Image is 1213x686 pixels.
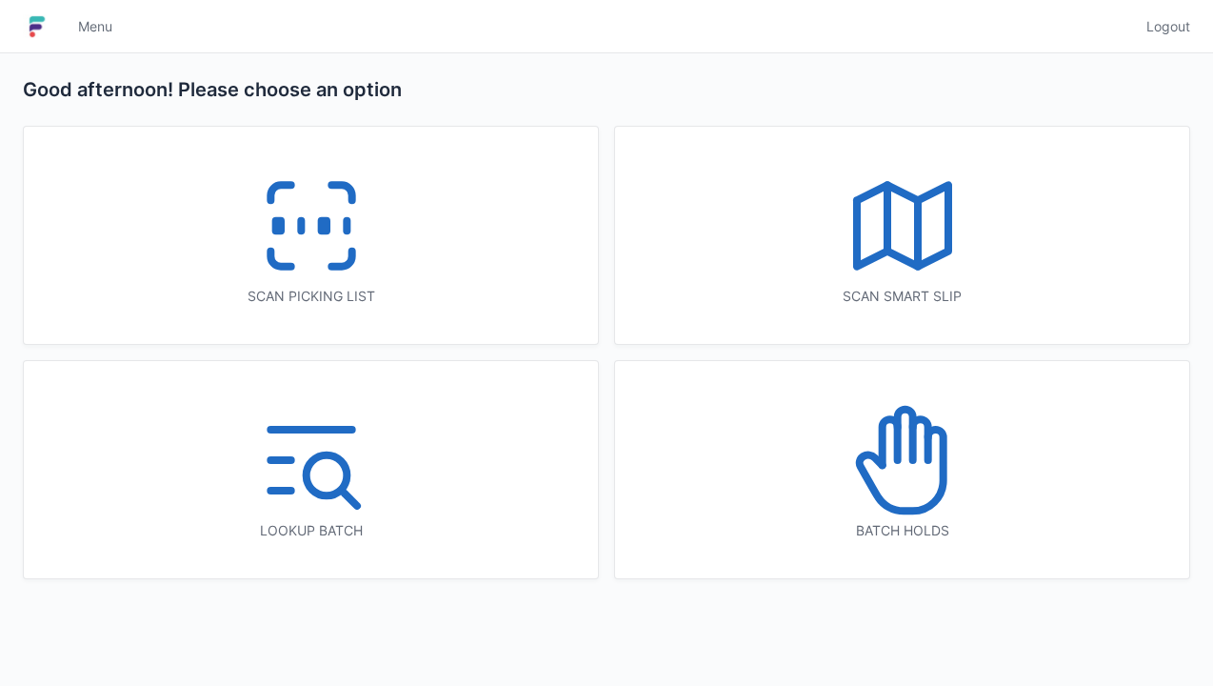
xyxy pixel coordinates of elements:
[614,126,1190,345] a: Scan smart slip
[78,17,112,36] span: Menu
[23,126,599,345] a: Scan picking list
[62,287,560,306] div: Scan picking list
[653,521,1151,540] div: Batch holds
[1146,17,1190,36] span: Logout
[1135,10,1190,44] a: Logout
[23,360,599,579] a: Lookup batch
[653,287,1151,306] div: Scan smart slip
[62,521,560,540] div: Lookup batch
[23,11,51,42] img: logo-small.jpg
[614,360,1190,579] a: Batch holds
[23,76,1190,103] h2: Good afternoon! Please choose an option
[67,10,124,44] a: Menu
